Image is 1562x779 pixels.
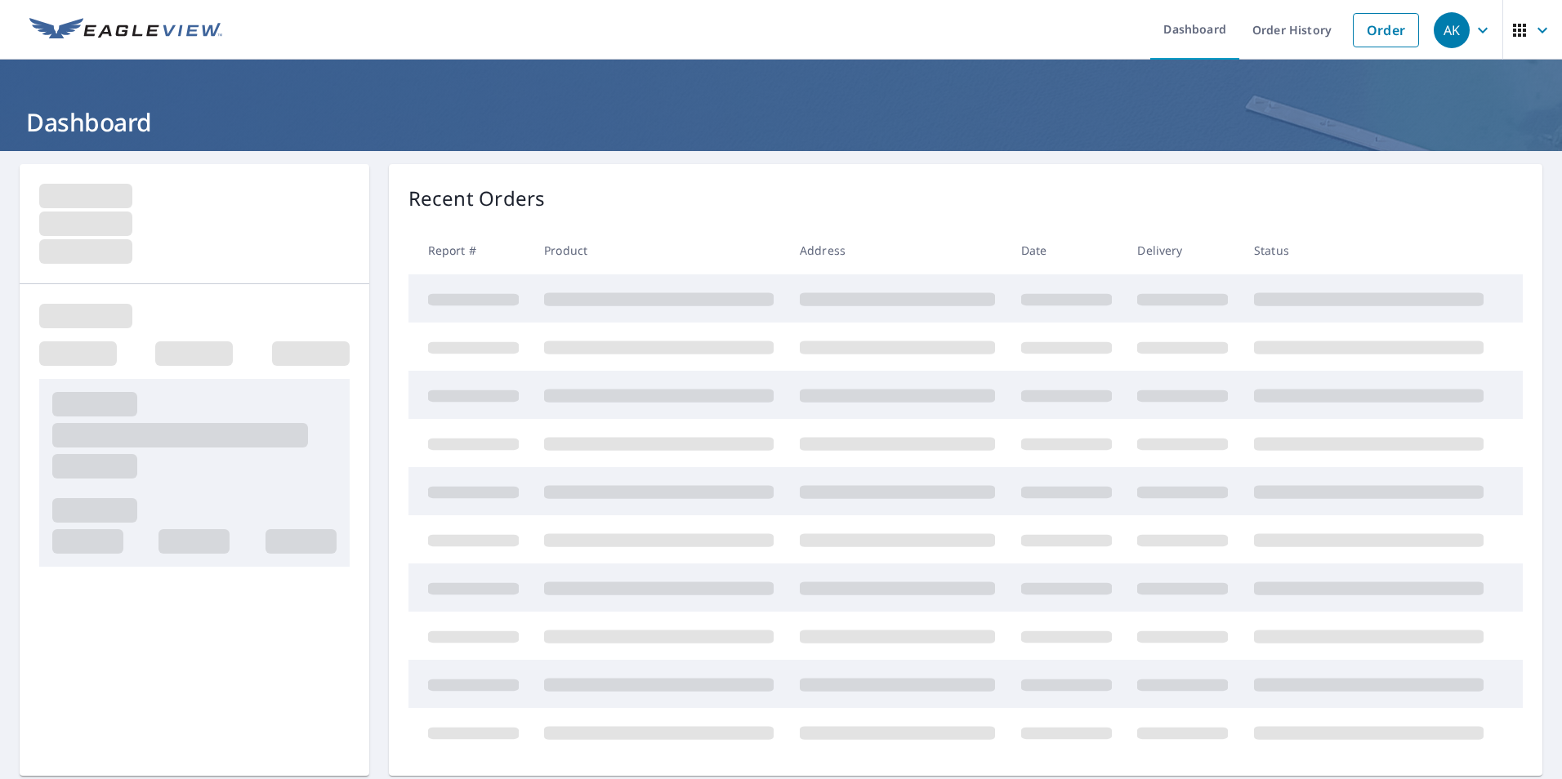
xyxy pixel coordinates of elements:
th: Delivery [1124,226,1241,274]
h1: Dashboard [20,105,1542,139]
a: Order [1353,13,1419,47]
div: AK [1434,12,1470,48]
th: Address [787,226,1008,274]
img: EV Logo [29,18,222,42]
th: Status [1241,226,1497,274]
th: Product [531,226,787,274]
th: Report # [408,226,532,274]
th: Date [1008,226,1125,274]
p: Recent Orders [408,184,546,213]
